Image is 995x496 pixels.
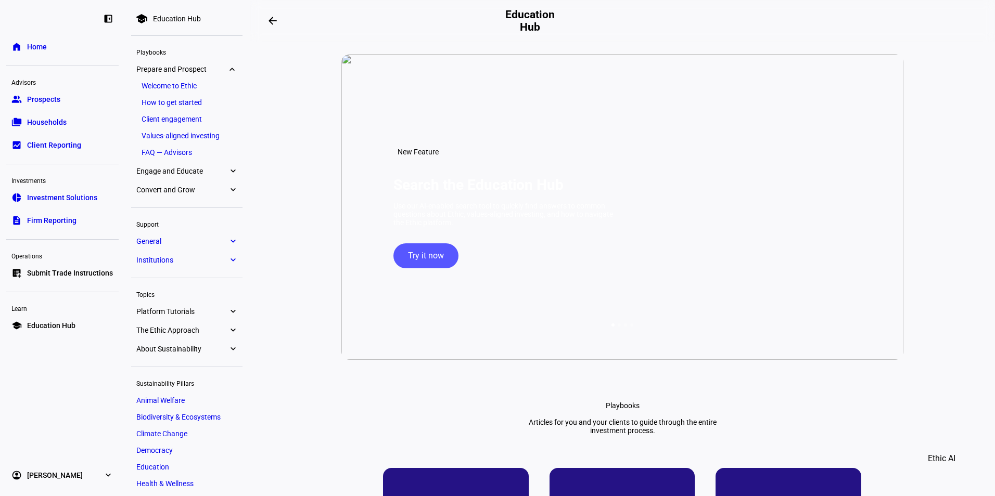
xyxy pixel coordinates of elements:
[136,167,228,175] span: Engage and Educate
[136,95,237,110] a: How to get started
[928,446,955,471] span: Ethic AI
[136,79,237,93] a: Welcome to Ethic
[27,140,81,150] span: Client Reporting
[27,117,67,127] span: Households
[6,210,119,231] a: descriptionFirm Reporting
[131,375,243,390] div: Sustainability Pillars
[228,64,237,74] eth-mat-symbol: expand_more
[393,176,564,193] h1: Search the Education Hub
[27,192,97,203] span: Investment Solutions
[27,320,75,331] span: Education Hub
[11,192,22,203] eth-mat-symbol: pie_chart
[131,426,243,441] a: Climate Change
[136,237,228,245] span: General
[136,65,228,73] span: Prepare and Prospect
[103,470,113,480] eth-mat-symbol: expand_more
[266,15,279,27] mat-icon: arrow_backwards
[131,410,243,424] a: Biodiversity & Ecosystems
[131,234,243,249] a: Generalexpand_more
[131,443,243,458] a: Democracy
[136,413,221,421] span: Biodiversity & Ecosystems
[136,145,237,160] a: FAQ — Advisors
[27,470,83,480] span: [PERSON_NAME]
[136,112,237,126] a: Client engagement
[228,166,237,176] eth-mat-symbol: expand_more
[131,476,243,491] a: Health & Wellness
[393,202,617,227] div: Use our AI-enabled search tool to quickly find answers to common questions about Ethic, values-al...
[11,94,22,105] eth-mat-symbol: group
[11,470,22,480] eth-mat-symbol: account_circle
[136,186,228,194] span: Convert and Grow
[393,243,458,268] button: Try it now
[6,135,119,155] a: bid_landscapeClient Reporting
[136,307,228,316] span: Platform Tutorials
[27,42,47,52] span: Home
[518,418,727,435] div: Articles for you and your clients to guide through the entire investment process.
[6,173,119,187] div: Investments
[606,401,640,410] div: Playbooks
[27,94,60,105] span: Prospects
[131,44,243,59] div: Playbooks
[11,215,22,226] eth-mat-symbol: description
[228,344,237,354] eth-mat-symbol: expand_more
[11,140,22,150] eth-mat-symbol: bid_landscape
[6,89,119,110] a: groupProspects
[103,14,113,24] eth-mat-symbol: left_panel_close
[6,36,119,57] a: homeHome
[6,187,119,208] a: pie_chartInvestment Solutions
[136,463,169,471] span: Education
[6,301,119,315] div: Learn
[228,306,237,317] eth-mat-symbol: expand_more
[136,128,237,143] a: Values-aligned investing
[131,253,243,267] a: Institutionsexpand_more
[6,74,119,89] div: Advisors
[136,345,228,353] span: About Sustainability
[11,268,22,278] eth-mat-symbol: list_alt_add
[11,42,22,52] eth-mat-symbol: home
[136,396,185,404] span: Animal Welfare
[408,243,444,268] span: Try it now
[136,429,187,438] span: Climate Change
[11,320,22,331] eth-mat-symbol: school
[228,325,237,335] eth-mat-symbol: expand_more
[136,479,194,488] span: Health & Wellness
[135,12,148,25] mat-icon: school
[6,112,119,133] a: folder_copyHouseholds
[131,286,243,301] div: Topics
[153,15,201,23] div: Education Hub
[228,185,237,195] eth-mat-symbol: expand_more
[136,256,228,264] span: Institutions
[502,8,557,33] h2: Education Hub
[228,236,237,246] eth-mat-symbol: expand_more
[6,248,119,263] div: Operations
[913,446,970,471] button: Ethic AI
[131,460,243,474] a: Education
[136,326,228,334] span: The Ethic Approach
[228,255,237,265] eth-mat-symbol: expand_more
[27,215,76,226] span: Firm Reporting
[398,148,439,156] span: New Feature
[136,446,173,454] span: Democracy
[27,268,113,278] span: Submit Trade Instructions
[131,216,243,231] div: Support
[131,393,243,408] a: Animal Welfare
[11,117,22,127] eth-mat-symbol: folder_copy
